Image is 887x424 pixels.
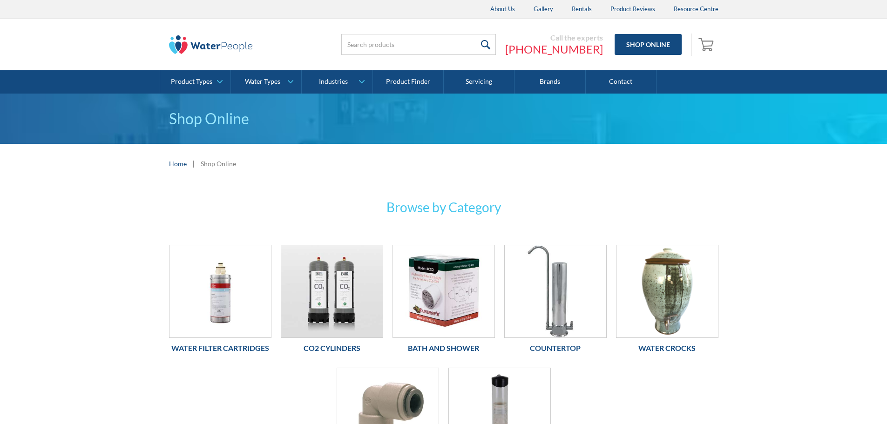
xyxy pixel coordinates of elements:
div: Shop Online [201,159,236,168]
a: Brands [515,70,585,94]
div: Water Types [245,78,280,86]
a: Shop Online [615,34,682,55]
a: Water CrocksWater Crocks [616,245,718,358]
a: Servicing [444,70,515,94]
div: Call the experts [505,33,603,42]
a: Co2 CylindersCo2 Cylinders [281,245,383,358]
a: Product Types [160,70,230,94]
img: shopping cart [698,37,716,52]
a: Open empty cart [696,34,718,56]
img: The Water People [169,35,253,54]
img: Countertop [505,245,606,337]
div: Product Types [171,78,212,86]
h1: Shop Online [169,108,718,130]
img: Bath and Shower [393,245,494,337]
h3: Browse by Category [262,197,625,217]
a: Home [169,159,187,168]
a: Water Filter CartridgesWater Filter Cartridges [169,245,271,358]
img: Water Crocks [616,245,718,337]
img: Water Filter Cartridges [169,245,271,337]
h6: Bath and Shower [393,343,495,354]
a: Water Types [231,70,301,94]
input: Search products [341,34,496,55]
h6: Water Crocks [616,343,718,354]
a: Bath and ShowerBath and Shower [393,245,495,358]
div: | [191,158,196,169]
a: CountertopCountertop [504,245,607,358]
h6: Water Filter Cartridges [169,343,271,354]
h6: Countertop [504,343,607,354]
a: Contact [586,70,657,94]
a: [PHONE_NUMBER] [505,42,603,56]
img: Co2 Cylinders [281,245,383,337]
a: Industries [302,70,372,94]
h6: Co2 Cylinders [281,343,383,354]
a: Product Finder [373,70,444,94]
div: Industries [319,78,348,86]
